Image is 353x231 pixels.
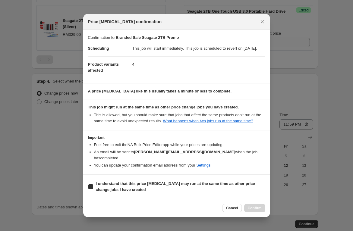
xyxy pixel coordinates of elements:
[88,89,232,93] b: A price [MEDICAL_DATA] like this usually takes a minute or less to complete.
[196,163,210,167] a: Settings
[222,204,241,212] button: Cancel
[88,105,239,109] b: This job might run at the same time as other price change jobs you have created.
[132,56,265,72] dd: 4
[163,119,253,123] a: What happens when two jobs run at the same time?
[96,181,255,192] b: I understand that this price [MEDICAL_DATA] may run at the same time as other price change jobs I...
[116,35,179,40] b: Branded Sale Seagate 2TB Promo
[94,162,265,168] li: You can update your confirmation email address from your .
[88,35,265,41] p: Confirmation for
[226,206,238,211] span: Cancel
[94,149,265,161] li: An email will be sent to when the job has completed .
[88,46,109,51] span: Scheduling
[88,135,265,140] h3: Important
[134,150,235,154] b: [PERSON_NAME][EMAIL_ADDRESS][DOMAIN_NAME]
[94,112,265,124] li: This is allowed, but you should make sure that jobs that affect the same products don ' t run at ...
[258,17,266,26] button: Close
[94,142,265,148] li: Feel free to exit the NA Bulk Price Editor app while your prices are updating.
[132,41,265,56] dd: This job will start immediately. This job is scheduled to revert on [DATE].
[88,19,162,25] span: Price [MEDICAL_DATA] confirmation
[88,62,119,73] span: Product variants affected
